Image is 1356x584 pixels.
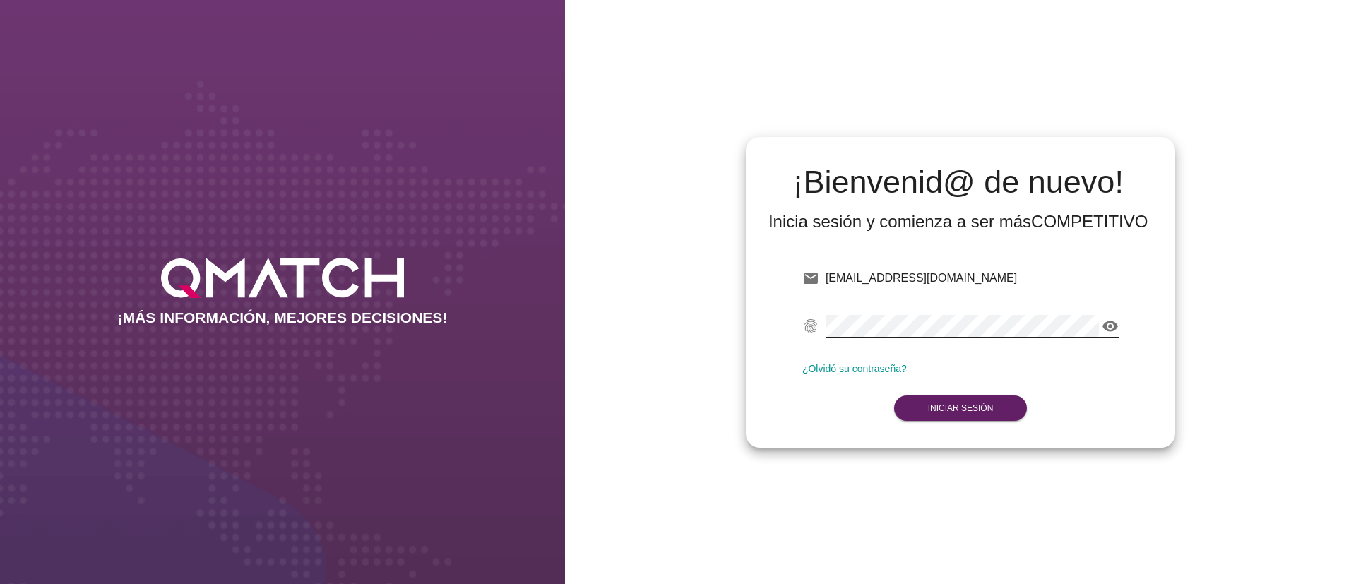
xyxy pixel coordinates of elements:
[118,309,448,326] h2: ¡MÁS INFORMACIÓN, MEJORES DECISIONES!
[1102,318,1119,335] i: visibility
[802,363,907,374] a: ¿Olvidó su contraseña?
[802,270,819,287] i: email
[802,318,819,335] i: fingerprint
[928,403,994,413] strong: Iniciar Sesión
[826,267,1119,290] input: E-mail
[768,210,1148,233] div: Inicia sesión y comienza a ser más
[768,165,1148,199] h2: ¡Bienvenid@ de nuevo!
[1031,212,1148,231] strong: COMPETITIVO
[894,395,1028,421] button: Iniciar Sesión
